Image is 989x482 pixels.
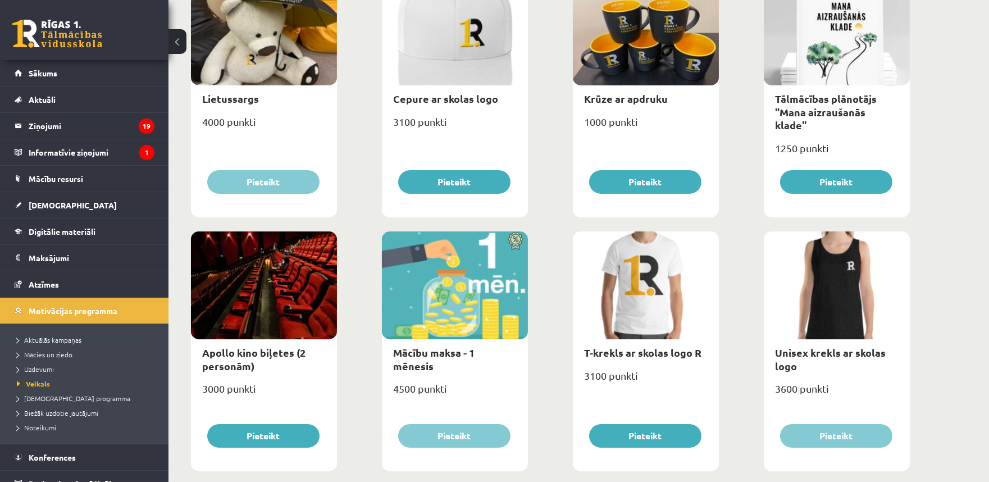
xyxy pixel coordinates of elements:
[393,346,475,372] a: Mācību maksa - 1 mēnesis
[29,245,154,271] legend: Maksājumi
[202,346,306,372] a: Apollo kino biļetes (2 personām)
[398,170,511,194] button: Pieteikt
[764,139,910,167] div: 1250 punkti
[29,306,117,316] span: Motivācijas programma
[15,87,154,112] a: Aktuāli
[17,408,98,417] span: Biežāk uzdotie jautājumi
[15,192,154,218] a: [DEMOGRAPHIC_DATA]
[17,350,72,359] span: Mācies un ziedo
[780,424,892,448] button: Pieteikt
[15,166,154,192] a: Mācību resursi
[17,349,157,360] a: Mācies un ziedo
[29,452,76,462] span: Konferences
[780,170,892,194] button: Pieteikt
[29,113,154,139] legend: Ziņojumi
[29,94,56,104] span: Aktuāli
[17,379,157,389] a: Veikals
[584,92,668,105] a: Krūze ar apdruku
[382,379,528,407] div: 4500 punkti
[15,271,154,297] a: Atzīmes
[17,379,50,388] span: Veikals
[775,346,886,372] a: Unisex krekls ar skolas logo
[29,68,57,78] span: Sākums
[17,335,157,345] a: Aktuālās kampaņas
[573,366,719,394] div: 3100 punkti
[589,170,701,194] button: Pieteikt
[573,112,719,140] div: 1000 punkti
[584,346,701,359] a: T-krekls ar skolas logo R
[29,200,117,210] span: [DEMOGRAPHIC_DATA]
[29,174,83,184] span: Mācību resursi
[382,112,528,140] div: 3100 punkti
[139,145,154,160] i: 1
[15,60,154,86] a: Sākums
[191,112,337,140] div: 4000 punkti
[191,379,337,407] div: 3000 punkti
[15,298,154,324] a: Motivācijas programma
[17,393,157,403] a: [DEMOGRAPHIC_DATA] programma
[17,364,157,374] a: Uzdevumi
[17,408,157,418] a: Biežāk uzdotie jautājumi
[12,20,102,48] a: Rīgas 1. Tālmācības vidusskola
[393,92,498,105] a: Cepure ar skolas logo
[775,92,877,131] a: Tālmācības plānotājs "Mana aizraušanās klade"
[589,424,701,448] button: Pieteikt
[207,170,320,194] button: Pieteikt
[139,119,154,134] i: 19
[29,226,95,237] span: Digitālie materiāli
[29,279,59,289] span: Atzīmes
[17,335,81,344] span: Aktuālās kampaņas
[398,424,511,448] button: Pieteikt
[15,113,154,139] a: Ziņojumi19
[29,139,154,165] legend: Informatīvie ziņojumi
[15,245,154,271] a: Maksājumi
[17,422,157,433] a: Noteikumi
[207,424,320,448] button: Pieteikt
[15,444,154,470] a: Konferences
[764,379,910,407] div: 3600 punkti
[17,423,56,432] span: Noteikumi
[17,394,130,403] span: [DEMOGRAPHIC_DATA] programma
[17,365,54,374] span: Uzdevumi
[15,219,154,244] a: Digitālie materiāli
[202,92,259,105] a: Lietussargs
[503,231,528,251] img: Atlaide
[15,139,154,165] a: Informatīvie ziņojumi1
